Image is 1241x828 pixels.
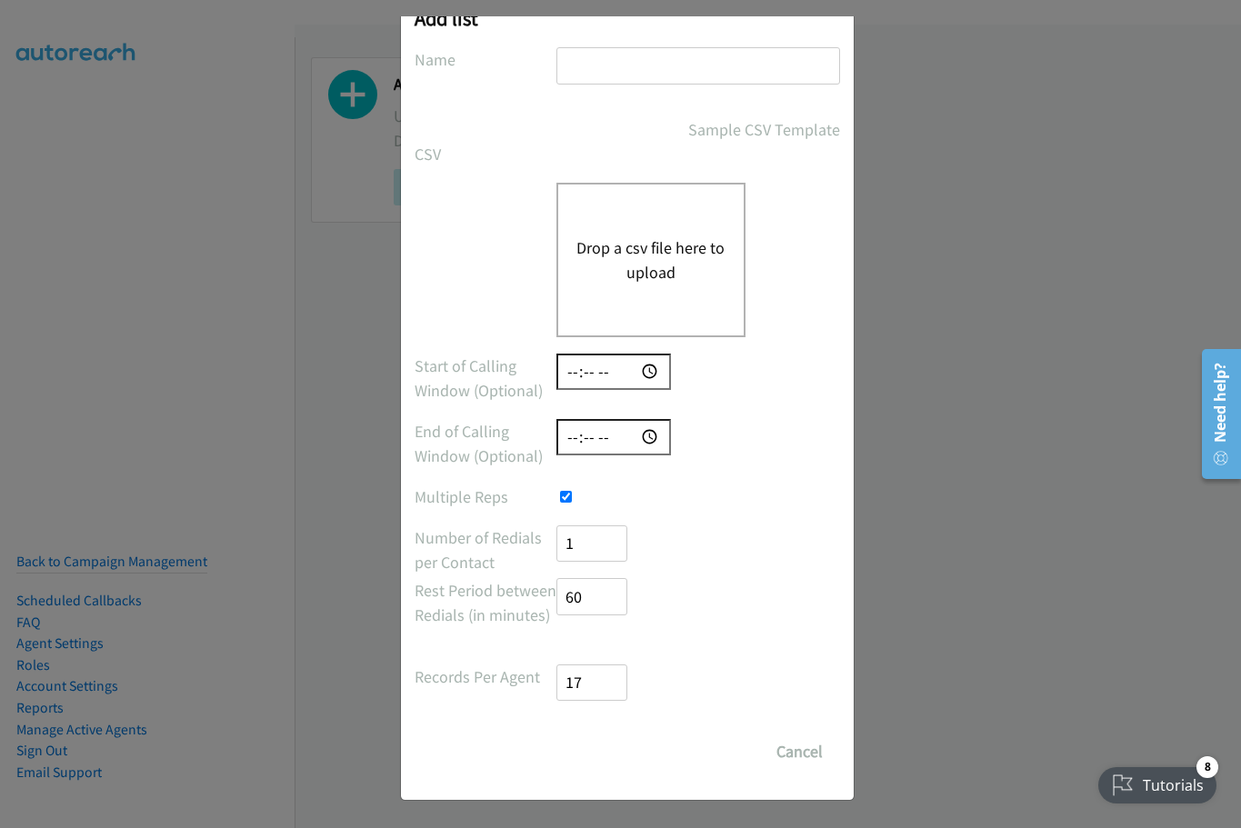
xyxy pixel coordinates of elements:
a: Sample CSV Template [688,117,840,142]
button: Drop a csv file here to upload [576,235,726,284]
label: Records Per Agent [415,664,556,689]
label: End of Calling Window (Optional) [415,419,556,468]
label: Rest Period between Redials (in minutes) [415,578,556,627]
label: CSV [415,142,556,166]
iframe: Checklist [1087,749,1227,814]
iframe: Resource Center [1188,342,1241,486]
h2: Add list [415,5,840,31]
label: Number of Redials per Contact [415,525,556,574]
label: Start of Calling Window (Optional) [415,354,556,403]
label: Multiple Reps [415,484,556,509]
button: Cancel [759,733,840,770]
label: Name [415,47,556,72]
